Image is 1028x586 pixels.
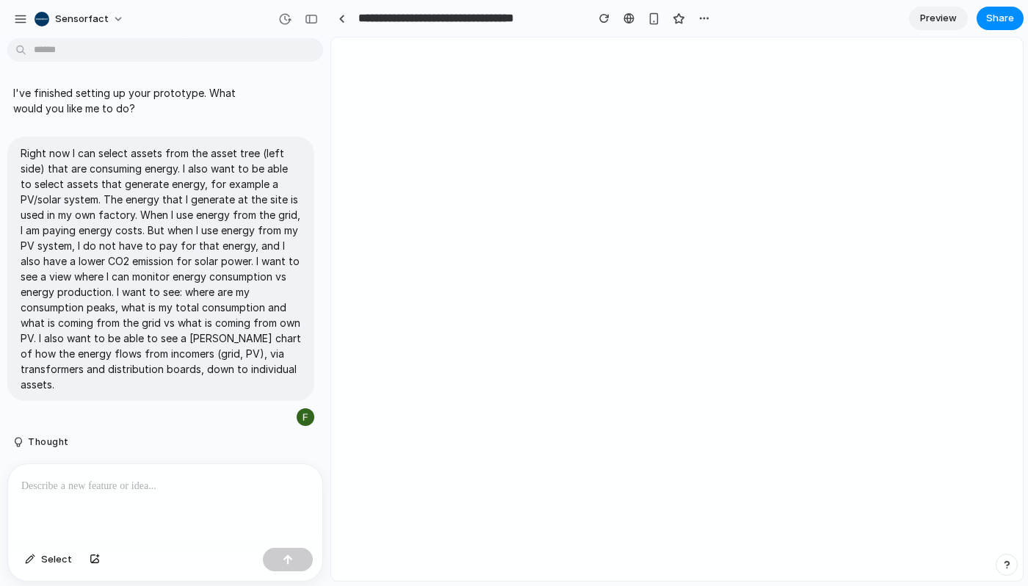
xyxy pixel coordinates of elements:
[29,7,131,31] button: Sensorfact
[21,145,301,392] p: Right now I can select assets from the asset tree (left side) that are consuming energy. I also w...
[920,11,957,26] span: Preview
[909,7,968,30] a: Preview
[977,7,1024,30] button: Share
[18,548,79,571] button: Select
[55,12,109,26] span: Sensorfact
[41,552,72,567] span: Select
[13,85,258,116] p: I've finished setting up your prototype. What would you like me to do?
[986,11,1014,26] span: Share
